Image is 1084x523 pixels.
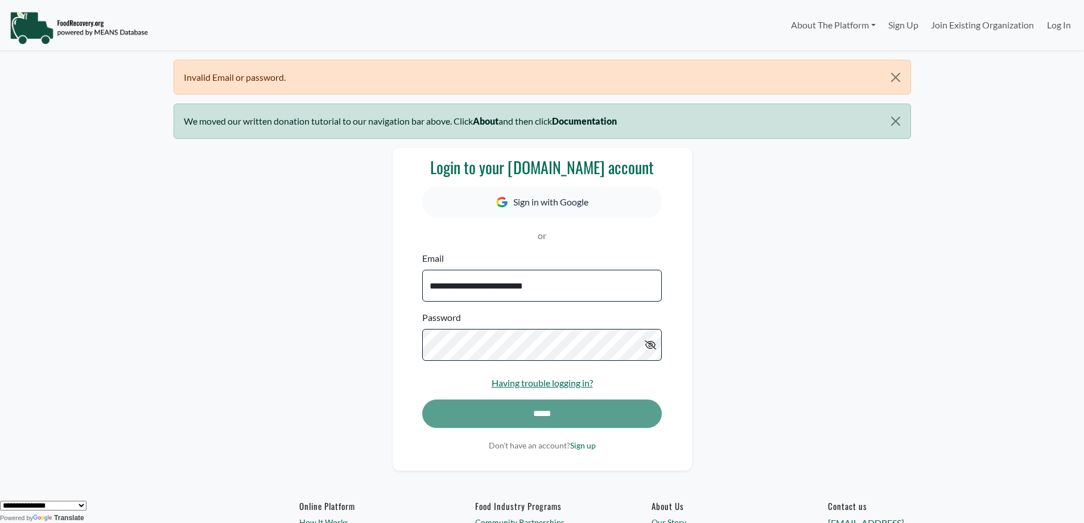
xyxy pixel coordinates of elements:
b: Documentation [552,116,617,126]
button: Close [881,104,910,138]
p: or [422,229,661,242]
div: We moved our written donation tutorial to our navigation bar above. Click and then click [174,104,911,138]
a: Translate [33,514,84,522]
img: Google Icon [496,197,508,208]
img: Google Translate [33,514,54,522]
a: About The Platform [784,14,881,36]
b: About [473,116,498,126]
h3: Login to your [DOMAIN_NAME] account [422,158,661,177]
a: Join Existing Organization [925,14,1040,36]
p: Don't have an account? [422,439,661,451]
a: Having trouble logging in? [492,377,593,388]
label: Password [422,311,461,324]
label: Email [422,252,444,265]
a: Log In [1041,14,1077,36]
img: NavigationLogo_FoodRecovery-91c16205cd0af1ed486a0f1a7774a6544ea792ac00100771e7dd3ec7c0e58e41.png [10,11,148,45]
a: Sign Up [882,14,925,36]
button: Sign in with Google [422,187,661,217]
button: Close [881,60,910,94]
div: Invalid Email or password. [174,60,911,94]
a: Sign up [570,440,596,450]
